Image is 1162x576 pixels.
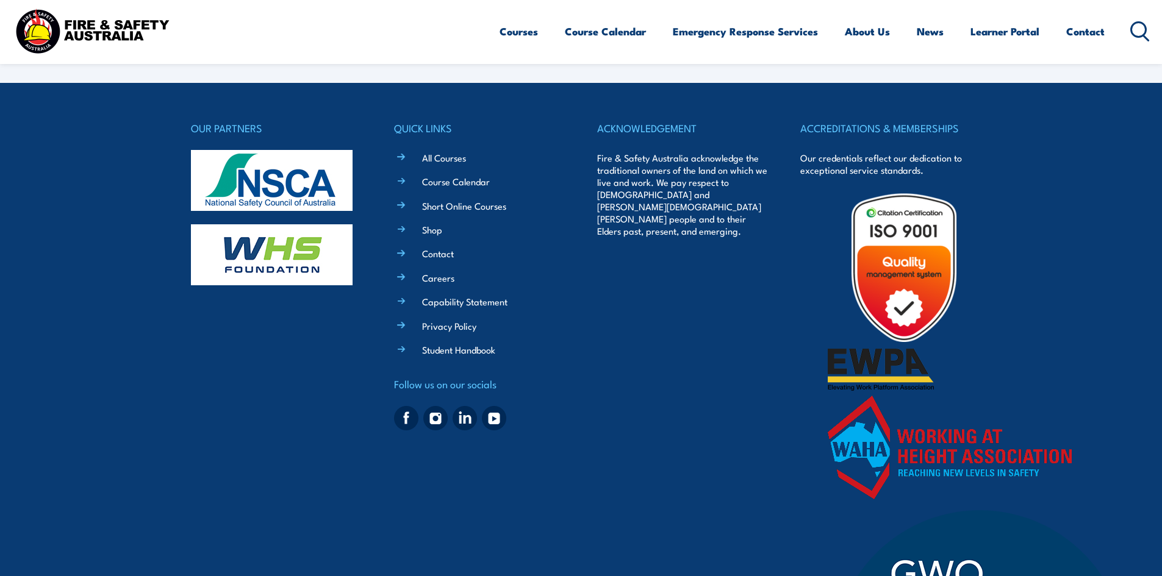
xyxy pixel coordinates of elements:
a: Privacy Policy [422,319,476,332]
h4: ACKNOWLEDGEMENT [597,119,768,137]
img: nsca-logo-footer [191,150,353,211]
img: WAHA Working at height association – view FSAs working at height courses [828,396,1072,499]
img: whs-logo-footer [191,224,353,285]
h4: QUICK LINKS [394,119,565,137]
a: Emergency Response Services [673,15,818,48]
a: Courses [500,15,538,48]
p: Fire & Safety Australia acknowledge the traditional owners of the land on which we live and work.... [597,152,768,237]
a: News [917,15,944,48]
a: Learner Portal [970,15,1039,48]
a: Contact [1066,15,1105,48]
a: Short Online Courses [422,199,506,212]
a: All Courses [422,151,466,164]
h4: Follow us on our socials [394,375,565,393]
a: Course Calendar [422,175,490,188]
a: Contact [422,247,454,260]
a: Shop [422,223,442,236]
a: About Us [845,15,890,48]
p: Our credentials reflect our dedication to exceptional service standards. [800,152,971,176]
h4: OUR PARTNERS [191,119,362,137]
a: Capability Statement [422,295,507,308]
a: Careers [422,271,454,284]
h4: ACCREDITATIONS & MEMBERSHIPS [800,119,971,137]
img: Untitled design (19) [828,191,980,344]
a: Course Calendar [565,15,646,48]
a: Student Handbook [422,343,495,356]
img: ewpa-logo [828,349,934,391]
